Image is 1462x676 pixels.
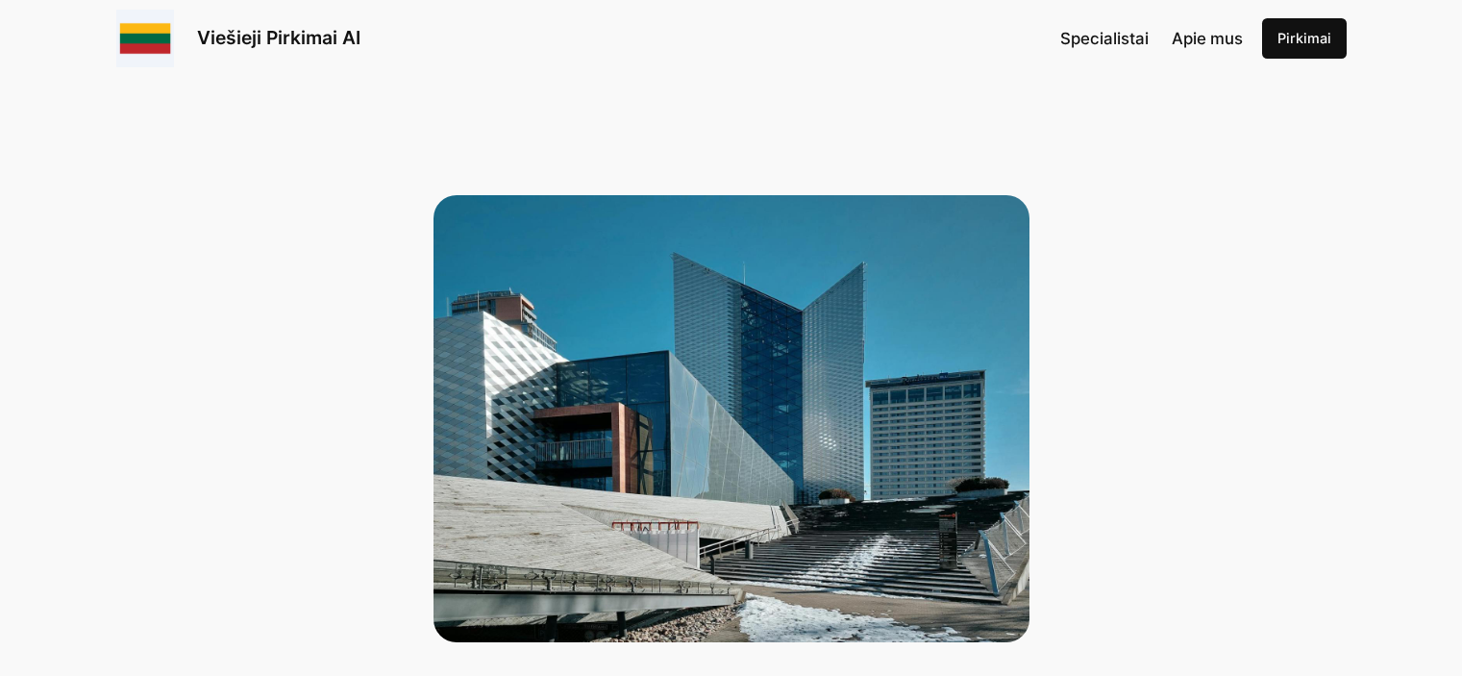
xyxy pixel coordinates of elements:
a: Apie mus [1172,26,1243,51]
a: Viešieji Pirkimai AI [197,26,360,49]
img: Viešieji pirkimai logo [116,10,174,67]
nav: Navigation [1060,26,1243,51]
: view of a modern glass architecture in the sun [434,195,1029,642]
a: Pirkimai [1262,18,1347,59]
a: Specialistai [1060,26,1149,51]
span: Apie mus [1172,29,1243,48]
span: Specialistai [1060,29,1149,48]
